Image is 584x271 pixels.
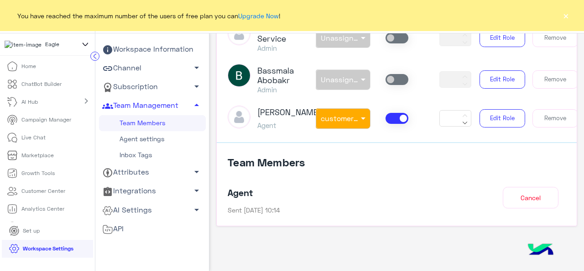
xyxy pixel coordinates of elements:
a: Agent settings [99,131,206,147]
span: arrow_drop_down [191,204,202,215]
a: Upgrade Now [238,12,279,20]
p: Live Chat [21,133,46,142]
h3: Customer Service [257,24,302,43]
img: hulul-logo.png [525,234,557,266]
span: You have reached the maximum number of the users of free plan you can ! [17,11,280,21]
a: Team Management [99,96,206,115]
a: Channel [99,59,206,78]
a: Team Members [99,115,206,131]
a: Set up [2,222,47,240]
mat-icon: chevron_right [81,96,92,106]
a: API [99,219,206,238]
span: arrow_drop_down [191,185,202,196]
p: Growth Tools [21,169,55,177]
h5: Admin [257,44,302,52]
img: 713415422032625 [5,41,42,49]
p: Customer Center [21,187,65,195]
p: Marketplace [21,151,54,159]
span: Sent [DATE] 10:14 [228,206,280,214]
button: Remove [532,70,578,89]
img: defaultAdmin.png [228,106,250,128]
button: Remove [532,29,578,47]
p: Home [21,62,36,70]
mat-icon: chevron_right [81,220,92,231]
button: Edit Role [480,29,525,47]
a: Subscription [99,78,206,96]
a: AI Settings [99,201,206,219]
p: Workspace Settings [23,244,73,253]
span: arrow_drop_down [191,166,202,177]
span: Eagle [45,40,59,48]
img: defaultAdmin.png [228,22,250,45]
button: Edit Role [480,70,525,89]
h3: Bassmala Abobakr [257,66,302,85]
span: API [102,223,124,235]
p: AI Hub [21,98,38,106]
a: Integrations [99,182,206,201]
span: arrow_drop_up [191,100,202,111]
a: Workspace Information [99,40,206,59]
h4: Team Members [228,156,566,176]
button: Remove [532,109,578,128]
button: × [561,11,570,20]
img: ACg8ocIr2bT89Q8dH2iTmHXrK821wSyjubqhsc36Xd4zxGSmY2_Upw=s96-c [228,64,250,87]
button: Cancel [503,187,558,208]
a: Workspace Settings [2,240,81,258]
a: Inbox Tags [99,147,206,163]
span: arrow_drop_down [191,62,202,73]
h4: Agent [228,187,481,198]
h5: Agent [257,121,321,129]
h5: Admin [257,85,302,94]
span: arrow_drop_down [191,81,202,92]
p: Set up [23,227,40,235]
h3: [PERSON_NAME] [257,107,321,117]
a: Attributes [99,163,206,182]
p: Campaign Manager [21,116,71,124]
p: ChatBot Builder [21,80,62,88]
p: Analytics Center [21,205,64,213]
button: Edit Role [480,109,525,128]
